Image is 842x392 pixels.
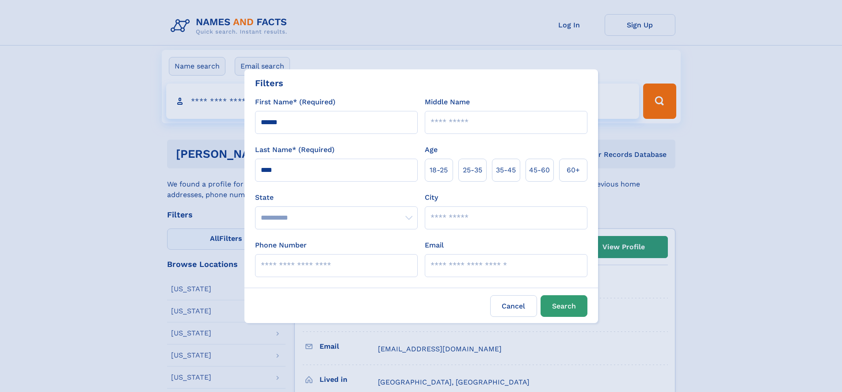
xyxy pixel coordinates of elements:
[255,145,335,155] label: Last Name* (Required)
[430,165,448,175] span: 18‑25
[529,165,550,175] span: 45‑60
[255,97,335,107] label: First Name* (Required)
[425,145,438,155] label: Age
[567,165,580,175] span: 60+
[255,76,283,90] div: Filters
[490,295,537,317] label: Cancel
[496,165,516,175] span: 35‑45
[425,192,438,203] label: City
[425,97,470,107] label: Middle Name
[255,192,418,203] label: State
[463,165,482,175] span: 25‑35
[541,295,587,317] button: Search
[255,240,307,251] label: Phone Number
[425,240,444,251] label: Email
